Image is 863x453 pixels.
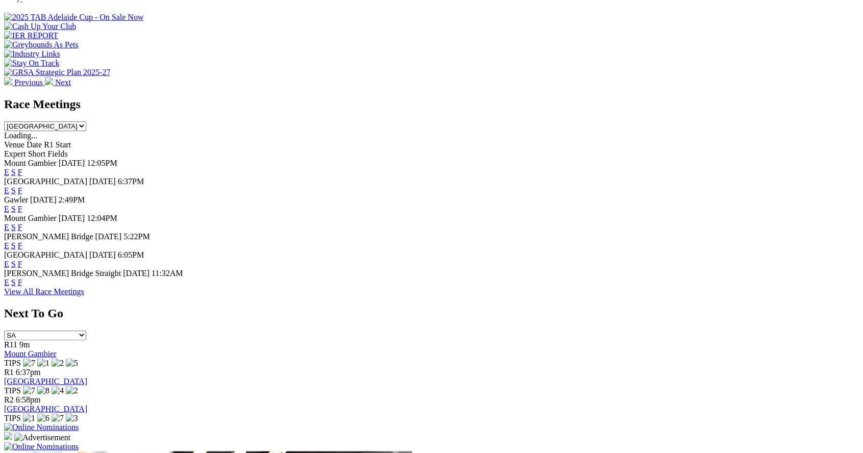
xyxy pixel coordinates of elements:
img: 5 [66,359,78,368]
span: 6:37PM [118,177,144,186]
a: S [11,186,16,195]
a: [GEOGRAPHIC_DATA] [4,405,87,413]
img: 1 [23,414,35,423]
a: S [11,168,16,177]
span: 12:04PM [87,214,117,222]
span: [DATE] [59,159,85,167]
a: E [4,278,9,287]
span: 6:58pm [16,395,41,404]
span: 11:32AM [152,269,183,278]
a: E [4,241,9,250]
img: Stay On Track [4,59,59,68]
a: S [11,223,16,232]
a: S [11,260,16,268]
a: E [4,168,9,177]
span: R1 [4,368,14,376]
span: Next [55,78,71,87]
img: 2 [66,386,78,395]
span: [PERSON_NAME] Bridge Straight [4,269,121,278]
img: 7 [23,359,35,368]
img: 4 [52,386,64,395]
span: [GEOGRAPHIC_DATA] [4,250,87,259]
img: 2 [52,359,64,368]
span: Previous [14,78,43,87]
span: R11 [4,340,17,349]
span: [DATE] [89,177,116,186]
a: S [11,278,16,287]
span: [DATE] [123,269,150,278]
a: [GEOGRAPHIC_DATA] [4,377,87,386]
span: TIPS [4,386,21,395]
a: Mount Gambier [4,349,57,358]
span: TIPS [4,359,21,367]
img: Advertisement [14,433,70,442]
span: TIPS [4,414,21,422]
img: 3 [66,414,78,423]
a: F [18,168,22,177]
span: [PERSON_NAME] Bridge [4,232,93,241]
a: S [11,241,16,250]
span: R2 [4,395,14,404]
img: Online Nominations [4,442,79,451]
img: 2025 TAB Adelaide Cup - On Sale Now [4,13,144,22]
span: Date [27,140,42,149]
span: [GEOGRAPHIC_DATA] [4,177,87,186]
img: 7 [23,386,35,395]
span: Mount Gambier [4,159,57,167]
img: IER REPORT [4,31,58,40]
img: 6 [37,414,50,423]
img: 7 [52,414,64,423]
span: 2:49PM [59,195,85,204]
img: 1 [37,359,50,368]
h2: Race Meetings [4,97,859,111]
img: 15187_Greyhounds_GreysPlayCentral_Resize_SA_WebsiteBanner_300x115_2025.jpg [4,432,12,440]
a: F [18,205,22,213]
img: Industry Links [4,49,60,59]
a: S [11,205,16,213]
span: Fields [47,149,67,158]
a: Next [45,78,71,87]
span: Mount Gambier [4,214,57,222]
a: View All Race Meetings [4,287,84,296]
span: Expert [4,149,26,158]
span: [DATE] [59,214,85,222]
span: 12:05PM [87,159,117,167]
a: Previous [4,78,45,87]
span: 6:37pm [16,368,41,376]
span: Short [28,149,46,158]
a: F [18,241,22,250]
img: chevron-left-pager-white.svg [4,77,12,85]
h2: Next To Go [4,307,859,320]
span: [DATE] [89,250,116,259]
a: E [4,223,9,232]
span: Venue [4,140,24,149]
img: 8 [37,386,50,395]
span: R1 Start [44,140,71,149]
span: Gawler [4,195,28,204]
span: 6:05PM [118,250,144,259]
a: F [18,278,22,287]
img: Cash Up Your Club [4,22,76,31]
a: F [18,223,22,232]
span: Loading... [4,131,37,140]
span: [DATE] [30,195,57,204]
img: Greyhounds As Pets [4,40,79,49]
a: E [4,205,9,213]
a: F [18,186,22,195]
span: 5:22PM [124,232,150,241]
a: E [4,260,9,268]
span: [DATE] [95,232,122,241]
a: F [18,260,22,268]
img: GRSA Strategic Plan 2025-27 [4,68,110,77]
span: 9m [19,340,30,349]
img: chevron-right-pager-white.svg [45,77,53,85]
a: E [4,186,9,195]
img: Online Nominations [4,423,79,432]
